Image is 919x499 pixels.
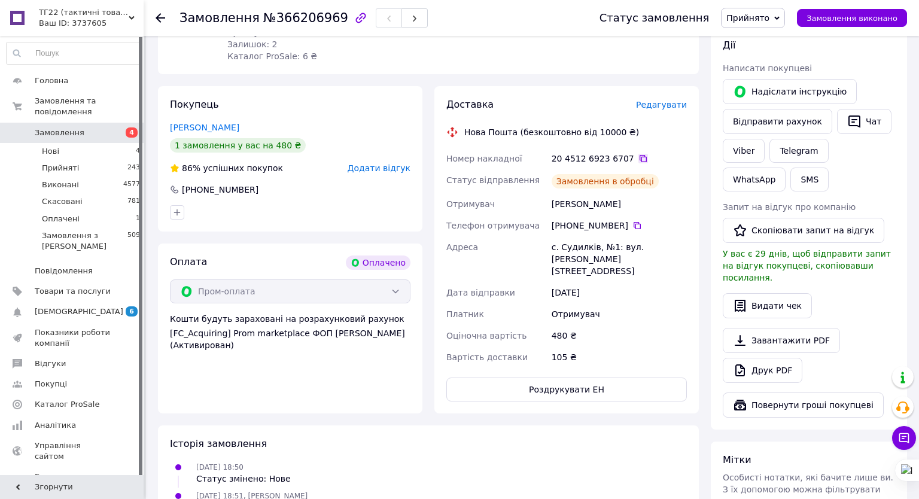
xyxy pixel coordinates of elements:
a: Telegram [769,139,828,163]
span: У вас є 29 днів, щоб відправити запит на відгук покупцеві, скопіювавши посилання. [723,249,891,282]
div: Отримувач [549,303,689,325]
span: 781 [127,196,140,207]
a: Завантажити PDF [723,328,840,353]
span: 4 [126,127,138,138]
span: Залишок: 2 [227,39,278,49]
span: Платник [446,309,484,319]
span: Прийнято [726,13,769,23]
span: Доставка [446,99,494,110]
span: [DEMOGRAPHIC_DATA] [35,306,123,317]
span: 4 [136,146,140,157]
div: [PHONE_NUMBER] [552,220,687,232]
span: Замовлення з [PERSON_NAME] [42,230,127,252]
a: WhatsApp [723,168,786,191]
span: 86% [182,163,200,173]
div: [PERSON_NAME] [549,193,689,215]
span: Відгуки [35,358,66,369]
span: Замовлення [35,127,84,138]
button: SMS [790,168,829,191]
span: Оплачені [42,214,80,224]
button: Чат [837,109,891,134]
div: с. Судилків, №1: вул. [PERSON_NAME][STREET_ADDRESS] [549,236,689,282]
span: Статус відправлення [446,175,540,185]
div: Статус замовлення [600,12,710,24]
span: Замовлення та повідомлення [35,96,144,117]
button: Скопіювати запит на відгук [723,218,884,243]
button: Видати чек [723,293,812,318]
span: Замовлення виконано [807,14,897,23]
div: успішних покупок [170,162,283,174]
span: Вартість доставки [446,352,528,362]
a: Viber [723,139,765,163]
span: Номер накладної [446,154,522,163]
span: Покупець [170,99,219,110]
span: 6 [126,306,138,317]
span: 4577 [123,179,140,190]
div: 105 ₴ [549,346,689,368]
span: Замовлення [179,11,260,25]
button: Чат з покупцем [892,426,916,450]
span: 1 [136,214,140,224]
button: Надіслати інструкцію [723,79,857,104]
span: 243 [127,163,140,174]
button: Повернути гроші покупцеві [723,392,884,418]
span: Нові [42,146,59,157]
span: Оплата [170,256,207,267]
span: Аналітика [35,420,76,431]
div: Замовлення в обробці [552,174,659,188]
div: [FC_Acquiring] Prom marketplace ФОП [PERSON_NAME] (Активирован) [170,327,410,351]
div: 480 ₴ [549,325,689,346]
span: Прийняті [42,163,79,174]
span: Редагувати [636,100,687,109]
span: 509 [127,230,140,252]
span: Мітки [723,454,751,465]
div: [DATE] [549,282,689,303]
span: ТГ22 (тактичні товари) [39,7,129,18]
span: Управління сайтом [35,440,111,462]
span: Дата відправки [446,288,515,297]
span: Дії [723,39,735,51]
span: Телефон отримувача [446,221,540,230]
span: Артикул: 12 [227,28,280,37]
span: Виконані [42,179,79,190]
div: Оплачено [346,255,410,270]
span: Отримувач [446,199,495,209]
div: Статус змінено: Нове [196,473,291,485]
div: 1 замовлення у вас на 480 ₴ [170,138,306,153]
span: Каталог ProSale [35,399,99,410]
span: Історія замовлення [170,438,267,449]
div: 20 4512 6923 6707 [552,153,687,165]
span: Написати покупцеві [723,63,812,73]
span: Показники роботи компанії [35,327,111,349]
span: Покупці [35,379,67,390]
span: №366206969 [263,11,348,25]
span: Гаманець компанії [35,471,111,493]
div: Повернутися назад [156,12,165,24]
button: Відправити рахунок [723,109,832,134]
div: Нова Пошта (безкоштовно від 10000 ₴) [461,126,642,138]
span: Головна [35,75,68,86]
button: Замовлення виконано [797,9,907,27]
a: Друк PDF [723,358,802,383]
span: Скасовані [42,196,83,207]
div: Ваш ID: 3737605 [39,18,144,29]
span: Запит на відгук про компанію [723,202,856,212]
span: Оціночна вартість [446,331,527,340]
span: Товари та послуги [35,286,111,297]
div: Кошти будуть зараховані на розрахунковий рахунок [170,313,410,351]
span: [DATE] 18:50 [196,463,244,471]
span: Адреса [446,242,478,252]
span: Каталог ProSale: 6 ₴ [227,51,317,61]
span: Повідомлення [35,266,93,276]
button: Роздрукувати ЕН [446,378,687,401]
a: [PERSON_NAME] [170,123,239,132]
div: [PHONE_NUMBER] [181,184,260,196]
span: Додати відгук [348,163,410,173]
input: Пошук [7,42,141,64]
